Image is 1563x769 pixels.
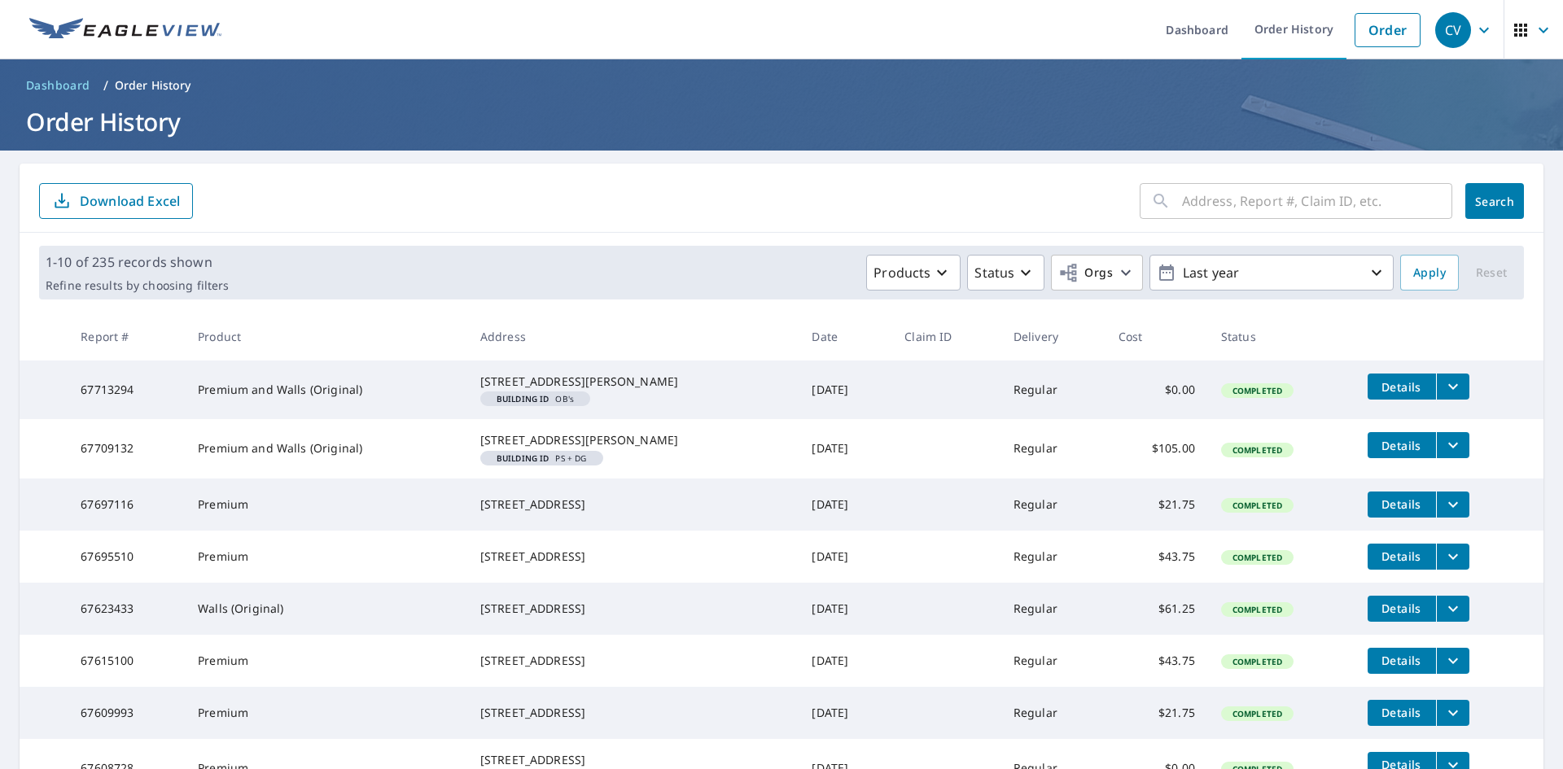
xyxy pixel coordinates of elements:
button: Status [967,255,1044,291]
td: 67623433 [68,583,185,635]
p: Order History [115,77,191,94]
button: Orgs [1051,255,1143,291]
input: Address, Report #, Claim ID, etc. [1182,178,1452,224]
img: EV Logo [29,18,221,42]
td: $43.75 [1105,531,1208,583]
div: [STREET_ADDRESS] [480,496,786,513]
td: $61.25 [1105,583,1208,635]
th: Cost [1105,312,1208,360]
span: Search [1478,194,1511,209]
a: Order [1355,13,1421,47]
td: [DATE] [799,635,891,687]
button: detailsBtn-67695510 [1368,544,1436,570]
td: 67609993 [68,687,185,739]
button: detailsBtn-67709132 [1368,432,1436,458]
button: detailsBtn-67615100 [1368,648,1436,674]
td: [DATE] [799,419,891,478]
td: 67713294 [68,360,185,419]
td: 67709132 [68,419,185,478]
td: Regular [1000,687,1105,739]
p: Last year [1176,259,1367,287]
div: [STREET_ADDRESS] [480,653,786,669]
h1: Order History [20,105,1543,138]
span: Details [1377,438,1426,453]
span: Details [1377,653,1426,668]
td: Regular [1000,531,1105,583]
td: Regular [1000,419,1105,478]
div: [STREET_ADDRESS] [480,752,786,768]
th: Report # [68,312,185,360]
button: filesDropdownBtn-67609993 [1436,700,1469,726]
td: Regular [1000,635,1105,687]
th: Address [467,312,799,360]
span: Completed [1223,385,1292,396]
td: Regular [1000,360,1105,419]
span: Apply [1413,263,1446,283]
p: Status [974,263,1014,282]
button: filesDropdownBtn-67713294 [1436,374,1469,400]
td: [DATE] [799,531,891,583]
td: [DATE] [799,360,891,419]
em: Building ID [497,454,549,462]
div: [STREET_ADDRESS] [480,601,786,617]
th: Delivery [1000,312,1105,360]
td: Regular [1000,583,1105,635]
td: 67695510 [68,531,185,583]
span: Details [1377,496,1426,512]
td: Premium [185,635,467,687]
button: detailsBtn-67697116 [1368,492,1436,518]
span: Completed [1223,604,1292,615]
td: [DATE] [799,583,891,635]
p: Products [873,263,930,282]
div: [STREET_ADDRESS][PERSON_NAME] [480,432,786,448]
span: Details [1377,379,1426,395]
span: OB's [487,395,584,403]
span: PS + DG [487,454,597,462]
div: [STREET_ADDRESS] [480,548,786,565]
td: 67697116 [68,478,185,531]
span: Details [1377,548,1426,564]
span: Orgs [1058,263,1113,283]
p: Refine results by choosing filters [46,278,229,293]
th: Status [1208,312,1355,360]
span: Completed [1223,500,1292,511]
a: Dashboard [20,72,97,98]
td: 67615100 [68,635,185,687]
div: [STREET_ADDRESS] [480,705,786,721]
span: Completed [1223,552,1292,563]
td: Regular [1000,478,1105,531]
td: [DATE] [799,687,891,739]
td: $0.00 [1105,360,1208,419]
td: $105.00 [1105,419,1208,478]
span: Completed [1223,444,1292,456]
span: Details [1377,705,1426,720]
span: Completed [1223,708,1292,719]
span: Completed [1223,656,1292,667]
button: Apply [1400,255,1459,291]
td: [DATE] [799,478,891,531]
button: Last year [1149,255,1394,291]
td: Premium and Walls (Original) [185,360,467,419]
button: Search [1465,183,1524,219]
button: filesDropdownBtn-67623433 [1436,596,1469,622]
td: Premium and Walls (Original) [185,419,467,478]
span: Details [1377,601,1426,616]
button: filesDropdownBtn-67615100 [1436,648,1469,674]
button: filesDropdownBtn-67697116 [1436,492,1469,518]
th: Claim ID [891,312,1000,360]
button: filesDropdownBtn-67695510 [1436,544,1469,570]
button: Download Excel [39,183,193,219]
button: Products [866,255,961,291]
td: $43.75 [1105,635,1208,687]
li: / [103,76,108,95]
span: Dashboard [26,77,90,94]
td: $21.75 [1105,478,1208,531]
td: Walls (Original) [185,583,467,635]
th: Product [185,312,467,360]
div: CV [1435,12,1471,48]
button: detailsBtn-67623433 [1368,596,1436,622]
td: Premium [185,531,467,583]
th: Date [799,312,891,360]
button: detailsBtn-67713294 [1368,374,1436,400]
em: Building ID [497,395,549,403]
